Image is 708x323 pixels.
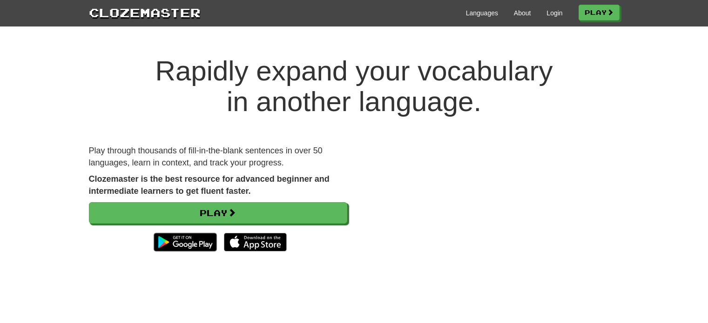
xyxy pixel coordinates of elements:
[89,145,347,169] p: Play through thousands of fill-in-the-blank sentences in over 50 languages, learn in context, and...
[546,8,562,18] a: Login
[89,4,201,21] a: Clozemaster
[89,202,347,224] a: Play
[514,8,531,18] a: About
[466,8,498,18] a: Languages
[89,174,330,196] strong: Clozemaster is the best resource for advanced beginner and intermediate learners to get fluent fa...
[149,228,221,256] img: Get it on Google Play
[579,5,620,20] a: Play
[224,233,287,251] img: Download_on_the_App_Store_Badge_US-UK_135x40-25178aeef6eb6b83b96f5f2d004eda3bffbb37122de64afbaef7...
